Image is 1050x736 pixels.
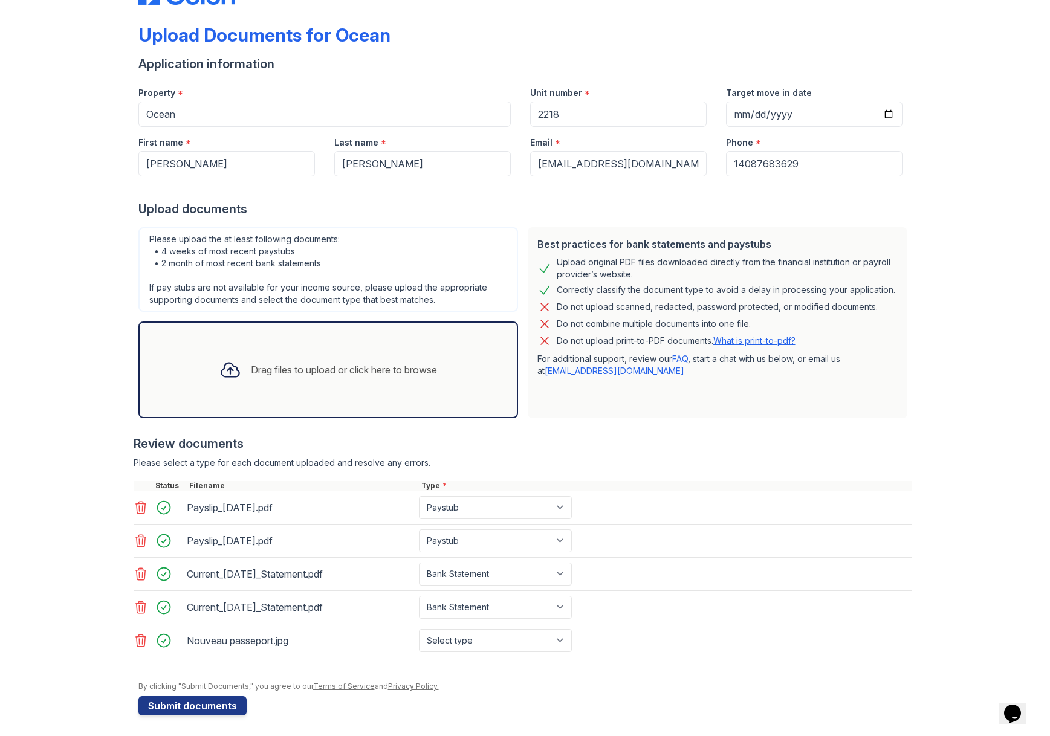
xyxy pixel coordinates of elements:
[545,366,684,376] a: [EMAIL_ADDRESS][DOMAIN_NAME]
[530,87,582,99] label: Unit number
[726,87,812,99] label: Target move in date
[999,688,1038,724] iframe: chat widget
[187,531,414,550] div: Payslip_[DATE].pdf
[537,237,898,251] div: Best practices for bank statements and paystubs
[187,498,414,517] div: Payslip_[DATE].pdf
[726,137,753,149] label: Phone
[134,457,912,469] div: Please select a type for each document uploaded and resolve any errors.
[138,87,175,99] label: Property
[557,256,898,280] div: Upload original PDF files downloaded directly from the financial institution or payroll provider’...
[313,682,375,691] a: Terms of Service
[153,481,187,491] div: Status
[713,335,796,346] a: What is print-to-pdf?
[187,631,414,650] div: Nouveau passeport.jpg
[138,201,912,218] div: Upload documents
[138,24,391,46] div: Upload Documents for Ocean
[557,335,796,347] p: Do not upload print-to-PDF documents.
[557,283,895,297] div: Correctly classify the document type to avoid a delay in processing your application.
[187,564,414,584] div: Current_[DATE]_Statement.pdf
[138,137,183,149] label: First name
[187,481,419,491] div: Filename
[557,317,751,331] div: Do not combine multiple documents into one file.
[138,682,912,691] div: By clicking "Submit Documents," you agree to our and
[419,481,912,491] div: Type
[138,56,912,73] div: Application information
[251,363,437,377] div: Drag files to upload or click here to browse
[537,353,898,377] p: For additional support, review our , start a chat with us below, or email us at
[388,682,439,691] a: Privacy Policy.
[187,598,414,617] div: Current_[DATE]_Statement.pdf
[138,227,518,312] div: Please upload the at least following documents: • 4 weeks of most recent paystubs • 2 month of mo...
[334,137,378,149] label: Last name
[557,300,878,314] div: Do not upload scanned, redacted, password protected, or modified documents.
[138,696,247,715] button: Submit documents
[134,435,912,452] div: Review documents
[530,137,553,149] label: Email
[672,353,688,364] a: FAQ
